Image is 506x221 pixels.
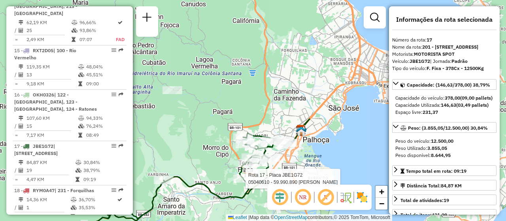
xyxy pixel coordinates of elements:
span: | [248,215,249,220]
img: CDD Florianópolis [296,125,306,135]
td: 107,60 KM [26,114,78,122]
td: 1 [26,204,70,212]
td: 4,47 KM [26,176,75,183]
div: Veículo: [392,58,497,65]
td: 15 [26,122,78,130]
span: | 100 - Rio Vermelho [14,47,76,60]
i: Total de Atividades [19,28,23,33]
div: Peso: (3.855,05/12.500,00) 30,84% [392,134,497,162]
em: Rota exportada [119,48,123,53]
span: Ocultar NR [293,188,312,207]
td: / [14,204,18,212]
span: Peso: (3.855,05/12.500,00) 30,84% [408,125,488,131]
i: Tempo total em rota [78,133,82,138]
td: = [14,176,18,183]
span: JBE1G72 [33,143,53,149]
i: % de utilização do peso [76,160,81,165]
i: Total de Atividades [19,168,23,173]
a: Leaflet [228,215,247,220]
strong: 8.644,95 [431,152,451,158]
em: Rota exportada [119,188,123,193]
strong: 17 [427,37,432,43]
i: Tempo total em rota [76,177,79,182]
span: Capacidade: (146,63/378,00) 38,79% [407,82,490,88]
i: Distância Total [19,160,23,165]
td: 13 [26,71,78,79]
span: 84,87 KM [441,183,462,189]
td: 9,18 KM [26,80,78,88]
div: Nome da rota: [392,43,497,51]
td: 07:07 [79,36,116,43]
div: Espaço livre: [395,109,493,116]
a: Exibir filtros [367,9,383,25]
i: Total de Atividades [19,72,23,77]
strong: 421,00 [432,212,447,218]
div: Capacidade Utilizada: [395,102,493,109]
td: 45,51% [86,71,123,79]
td: 119,35 KM [26,63,78,71]
strong: (09,00 pallets) [460,95,493,101]
td: FAD [115,36,125,43]
i: Tempo total em rota [71,214,75,219]
td: 14,36 KM [26,196,70,204]
i: Distância Total [19,20,23,25]
em: Opções [111,144,116,148]
a: Zoom in [376,186,387,198]
i: % de utilização do peso [78,64,84,69]
img: Fluxo de ruas [339,191,352,204]
td: 38,79% [83,166,123,174]
td: / [14,26,18,34]
span: | 231 - Forquilhas [55,187,94,193]
td: 35,53% [78,204,115,212]
span: OKH0326 [33,92,54,98]
span: Tempo total em rota: 09:19 [406,168,466,174]
i: Tempo total em rota [72,37,76,42]
div: Map data © contributors,© 2025 TomTom, Microsoft [226,214,392,221]
div: Total de itens: [400,212,447,219]
td: ANS [115,213,125,221]
i: % de utilização do peso [72,20,77,25]
span: RYM0A47 [33,187,55,193]
strong: 378,00 [445,95,460,101]
div: Capacidade do veículo: [395,94,493,102]
strong: 146,63 [441,102,456,108]
i: Distância Total [19,197,23,202]
td: 08:49 [86,131,123,139]
td: 04:47 [78,213,115,221]
a: Zoom out [376,198,387,210]
td: 2,49 KM [26,36,71,43]
i: % de utilização da cubagem [71,205,77,210]
a: Peso: (3.855,05/12.500,00) 30,84% [392,122,497,133]
span: Total de atividades: [400,197,449,203]
div: Motorista: [392,51,497,58]
strong: MOTORISTA SPOT [414,51,455,57]
span: 16 - [14,92,97,112]
i: Total de Atividades [19,124,23,128]
span: 15 - [14,47,76,60]
strong: 3.855,05 [427,145,447,151]
strong: F. Fixa - 378Cx - 12500Kg [427,65,484,71]
strong: 201 - [STREET_ADDRESS] [422,44,478,50]
span: 17 - [14,143,58,156]
div: Tipo do veículo: [392,65,497,72]
span: − [379,198,384,208]
i: Distância Total [19,64,23,69]
em: Rota exportada [119,92,123,97]
strong: JBE1G72 [410,58,430,64]
em: Opções [111,92,116,97]
td: 14,36 KM [26,213,70,221]
strong: 231,37 [423,109,438,115]
td: 19 [26,166,75,174]
em: Opções [111,48,116,53]
td: = [14,36,18,43]
em: Rota exportada [119,144,123,148]
td: 94,33% [86,114,123,122]
em: Opções [111,188,116,193]
td: / [14,71,18,79]
div: Número da rota: [392,36,497,43]
i: Tempo total em rota [78,81,82,86]
div: Peso Utilizado: [395,145,493,152]
td: = [14,131,18,139]
td: 09:00 [86,80,123,88]
strong: Padrão [451,58,468,64]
